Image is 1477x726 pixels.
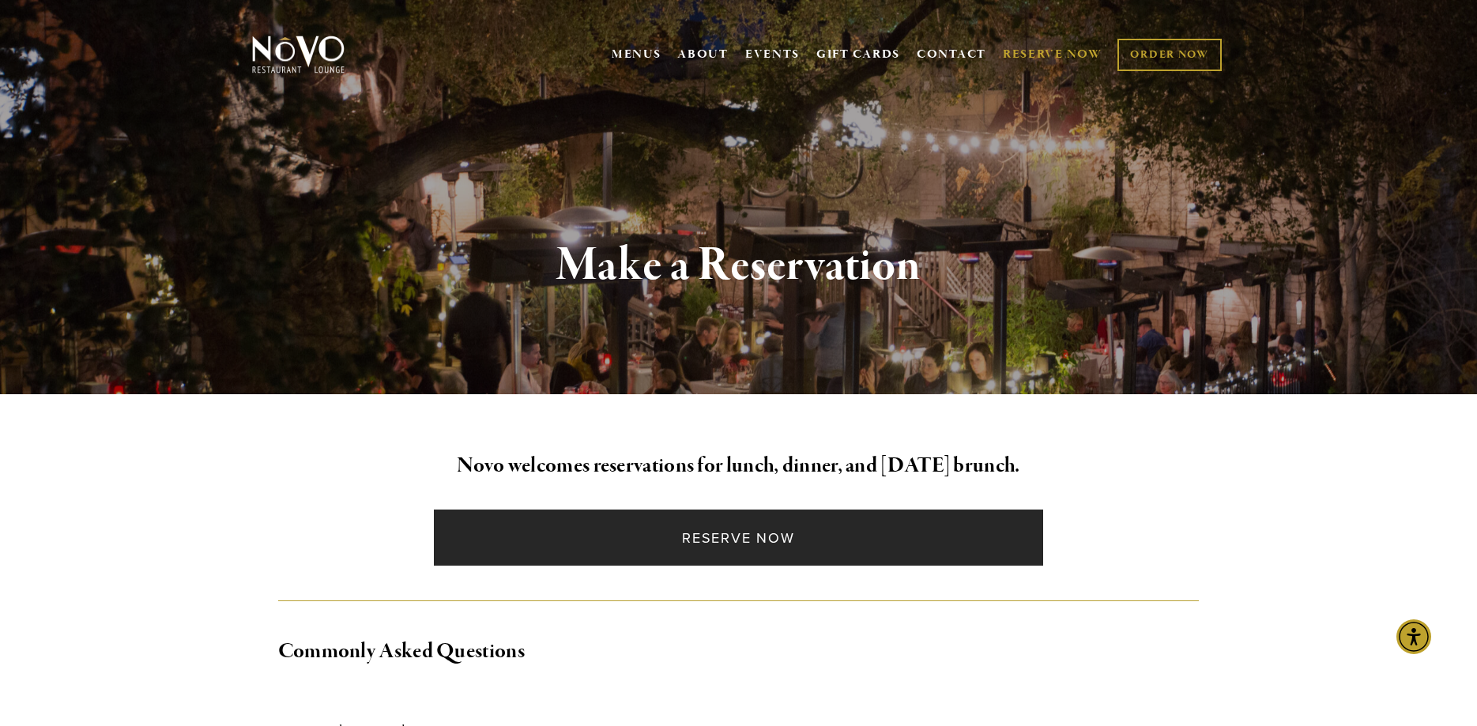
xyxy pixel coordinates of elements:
[249,35,348,74] img: Novo Restaurant &amp; Lounge
[612,47,661,62] a: MENUS
[1117,39,1221,71] a: ORDER NOW
[1003,39,1102,70] a: RESERVE NOW
[917,39,986,70] a: CONTACT
[816,39,900,70] a: GIFT CARDS
[556,235,921,295] strong: Make a Reservation
[745,47,800,62] a: EVENTS
[278,450,1200,483] h2: Novo welcomes reservations for lunch, dinner, and [DATE] brunch.
[278,635,1200,668] h2: Commonly Asked Questions
[434,510,1043,566] a: Reserve Now
[677,47,729,62] a: ABOUT
[1396,619,1431,654] div: Accessibility Menu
